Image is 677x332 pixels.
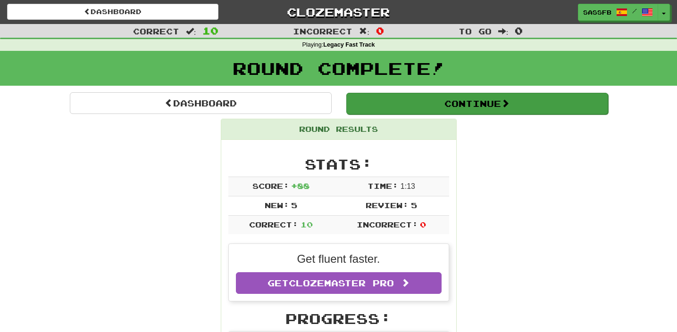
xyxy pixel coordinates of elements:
span: 5 [411,201,417,210]
span: Correct: [249,220,298,229]
span: 10 [202,25,218,36]
span: / [632,8,637,14]
a: GetClozemaster Pro [236,272,442,294]
span: : [186,27,196,35]
span: 10 [301,220,313,229]
span: 0 [376,25,384,36]
span: To go [459,26,492,36]
a: Dashboard [70,92,332,114]
span: Time: [368,181,398,190]
span: + 88 [291,181,309,190]
a: Dashboard [7,4,218,20]
span: 5 [291,201,297,210]
span: Correct [133,26,179,36]
button: Continue [346,93,608,114]
strong: Legacy Fast Track [323,41,375,48]
h2: Progress: [228,311,449,326]
p: Get fluent faster. [236,251,442,267]
span: 1 : 13 [401,182,415,190]
span: Clozemaster Pro [289,278,394,288]
a: Clozemaster [233,4,444,20]
span: Score: [252,181,289,190]
span: Incorrect: [357,220,418,229]
span: 0 [420,220,426,229]
h2: Stats: [228,156,449,172]
a: sassfb / [578,4,658,21]
span: : [359,27,369,35]
span: sassfb [583,8,611,16]
span: Review: [366,201,409,210]
span: Incorrect [293,26,352,36]
h1: Round Complete! [3,59,674,78]
span: New: [265,201,289,210]
span: : [498,27,509,35]
span: 0 [515,25,523,36]
div: Round Results [221,119,456,140]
